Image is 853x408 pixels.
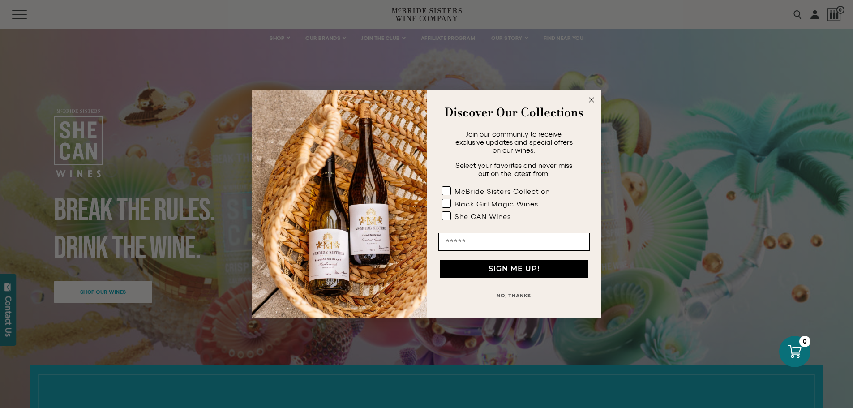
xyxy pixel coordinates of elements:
button: SIGN ME UP! [440,260,588,278]
img: 42653730-7e35-4af7-a99d-12bf478283cf.jpeg [252,90,427,318]
span: Select your favorites and never miss out on the latest from: [455,161,572,177]
div: McBride Sisters Collection [454,187,550,195]
span: Join our community to receive exclusive updates and special offers on our wines. [455,130,573,154]
strong: Discover Our Collections [445,103,583,121]
div: 0 [799,336,810,347]
button: NO, THANKS [438,287,590,305]
input: Email [438,233,590,251]
button: Close dialog [586,94,597,105]
div: Black Girl Magic Wines [454,200,538,208]
div: She CAN Wines [454,212,511,220]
